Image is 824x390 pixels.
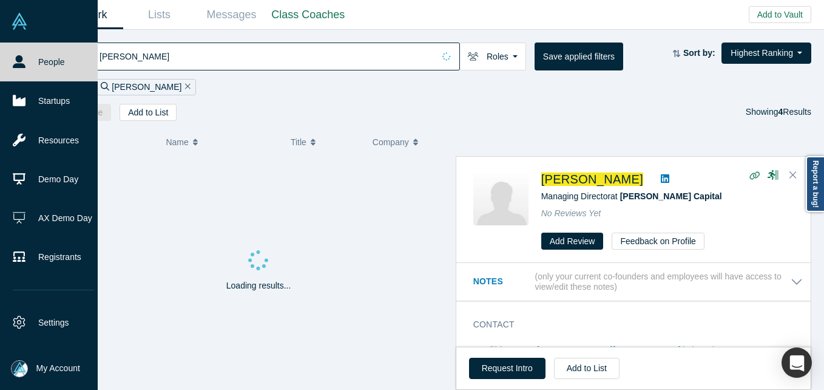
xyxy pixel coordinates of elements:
[541,191,722,201] span: Managing Director at
[537,345,681,355] a: [EMAIL_ADDRESS][DOMAIN_NAME]
[226,279,291,292] p: Loading results...
[95,79,196,95] div: [PERSON_NAME]
[541,173,643,186] a: [PERSON_NAME]
[473,318,786,331] h3: Contact
[120,104,177,121] button: Add to List
[535,43,623,70] button: Save applied filters
[268,1,349,29] a: Class Coaches
[291,129,306,155] span: Title
[683,48,715,58] strong: Sort by:
[749,6,811,23] button: Add to Vault
[473,344,537,369] dt: Email(s)
[778,107,811,117] span: Results
[554,358,620,379] button: Add to List
[746,104,811,121] div: Showing
[123,1,195,29] a: Lists
[181,80,191,94] button: Remove Filter
[778,107,783,117] strong: 4
[11,360,28,377] img: Mia Scott's Account
[784,166,802,185] button: Close
[291,129,360,155] button: Title
[373,129,442,155] button: Company
[195,1,268,29] a: Messages
[681,345,715,355] span: (primary)
[11,360,80,377] button: My Account
[166,129,188,155] span: Name
[612,233,704,250] button: Feedback on Profile
[473,275,533,288] h3: Notes
[459,43,526,70] button: Roles
[11,13,28,30] img: Alchemist Vault Logo
[535,272,791,292] p: (only your current co-founders and employees will have access to view/edit these notes)
[541,208,601,218] span: No Reviews Yet
[373,129,409,155] span: Company
[473,170,529,225] img: Chris Martin's Profile Image
[806,156,824,212] a: Report a bug!
[721,43,811,64] button: Highest Ranking
[166,129,278,155] button: Name
[98,42,434,70] input: Search by name, title, company, summary, expertise, investment criteria or topics of focus
[469,358,545,379] button: Request Intro
[473,272,803,292] button: Notes (only your current co-founders and employees will have access to view/edit these notes)
[541,233,604,250] button: Add Review
[620,191,722,201] a: [PERSON_NAME] Capital
[36,362,80,375] span: My Account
